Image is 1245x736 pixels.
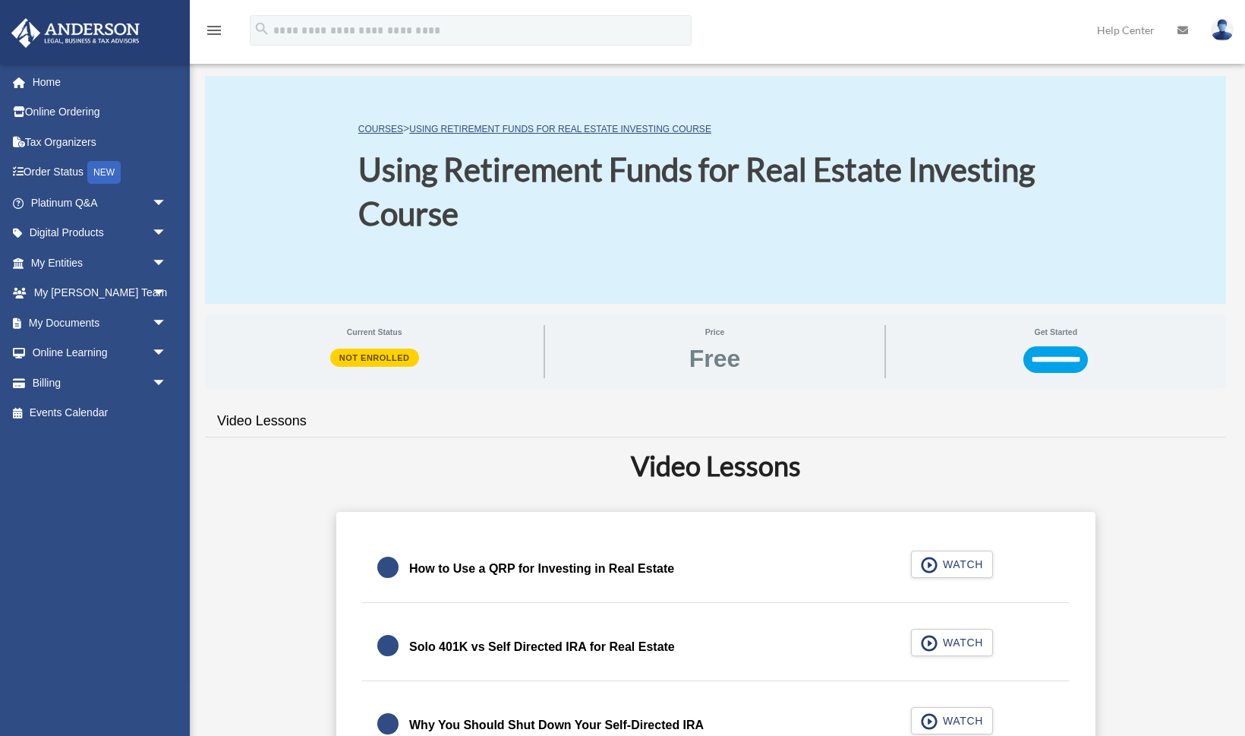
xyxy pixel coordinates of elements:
a: Digital Productsarrow_drop_down [11,218,190,248]
a: Tax Organizers [11,127,190,157]
span: Price [556,325,873,339]
a: My Documentsarrow_drop_down [11,308,190,338]
span: arrow_drop_down [152,338,182,369]
a: Video Lessons [205,400,319,443]
a: menu [205,27,223,39]
span: Get Started [897,325,1215,339]
a: Order StatusNEW [11,157,190,188]
a: Events Calendar [11,398,190,428]
a: Online Learningarrow_drop_down [11,338,190,368]
p: > [358,119,1073,138]
a: Platinum Q&Aarrow_drop_down [11,188,190,218]
h2: Video Lessons [214,447,1217,485]
span: arrow_drop_down [152,248,182,279]
span: Not Enrolled [330,349,419,367]
div: NEW [87,161,121,184]
a: Billingarrow_drop_down [11,368,190,398]
i: menu [205,21,223,39]
a: COURSES [358,124,403,134]
img: Anderson Advisors Platinum Portal [7,18,144,48]
span: arrow_drop_down [152,368,182,399]
span: arrow_drop_down [152,188,182,219]
span: arrow_drop_down [152,278,182,309]
img: User Pic [1211,19,1234,41]
span: arrow_drop_down [152,218,182,249]
a: Home [11,67,190,97]
span: Free [689,346,741,371]
span: arrow_drop_down [152,308,182,339]
a: Online Ordering [11,97,190,128]
a: My Entitiesarrow_drop_down [11,248,190,278]
span: Current Status [216,325,533,339]
a: Using Retirement Funds for Real Estate Investing Course [409,124,711,134]
a: My [PERSON_NAME] Teamarrow_drop_down [11,278,190,308]
h1: Using Retirement Funds for Real Estate Investing Course [358,147,1073,237]
i: search [254,21,270,37]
